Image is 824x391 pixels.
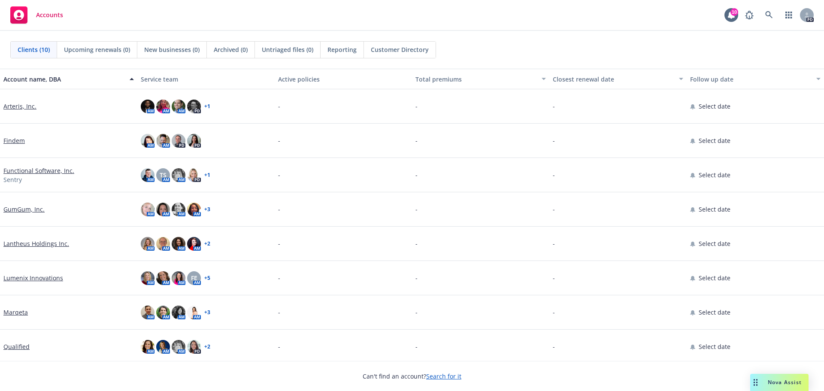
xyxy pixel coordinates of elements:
[553,273,555,282] span: -
[750,374,761,391] div: Drag to move
[191,273,197,282] span: FE
[699,205,730,214] span: Select date
[278,273,280,282] span: -
[426,372,461,380] a: Search for it
[553,308,555,317] span: -
[278,308,280,317] span: -
[144,45,200,54] span: New businesses (0)
[760,6,778,24] a: Search
[415,239,418,248] span: -
[699,170,730,179] span: Select date
[172,237,185,251] img: photo
[187,168,201,182] img: photo
[553,239,555,248] span: -
[172,168,185,182] img: photo
[262,45,313,54] span: Untriaged files (0)
[687,69,824,89] button: Follow up date
[278,342,280,351] span: -
[156,100,170,113] img: photo
[690,75,811,84] div: Follow up date
[141,168,154,182] img: photo
[278,239,280,248] span: -
[156,203,170,216] img: photo
[730,8,738,16] div: 10
[204,104,210,109] a: + 1
[549,69,687,89] button: Closest renewal date
[278,205,280,214] span: -
[172,134,185,148] img: photo
[415,308,418,317] span: -
[187,100,201,113] img: photo
[187,340,201,354] img: photo
[699,102,730,111] span: Select date
[204,241,210,246] a: + 2
[3,136,25,145] a: Findem
[553,170,555,179] span: -
[278,136,280,145] span: -
[741,6,758,24] a: Report a Bug
[141,100,154,113] img: photo
[415,342,418,351] span: -
[156,134,170,148] img: photo
[160,170,167,179] span: TS
[553,102,555,111] span: -
[204,310,210,315] a: + 3
[141,271,154,285] img: photo
[699,239,730,248] span: Select date
[699,136,730,145] span: Select date
[278,102,280,111] span: -
[3,205,45,214] a: GumGum, Inc.
[553,342,555,351] span: -
[141,237,154,251] img: photo
[141,75,271,84] div: Service team
[327,45,357,54] span: Reporting
[3,166,74,175] a: Functional Software, Inc.
[3,239,69,248] a: Lantheus Holdings Inc.
[7,3,67,27] a: Accounts
[141,203,154,216] img: photo
[699,273,730,282] span: Select date
[415,273,418,282] span: -
[415,102,418,111] span: -
[278,75,409,84] div: Active policies
[415,170,418,179] span: -
[3,175,22,184] span: Sentry
[204,276,210,281] a: + 5
[415,205,418,214] span: -
[699,308,730,317] span: Select date
[156,271,170,285] img: photo
[3,342,30,351] a: Qualified
[172,271,185,285] img: photo
[553,75,674,84] div: Closest renewal date
[141,340,154,354] img: photo
[363,372,461,381] span: Can't find an account?
[204,173,210,178] a: + 1
[187,134,201,148] img: photo
[187,237,201,251] img: photo
[750,374,809,391] button: Nova Assist
[415,75,536,84] div: Total premiums
[204,207,210,212] a: + 3
[553,205,555,214] span: -
[141,134,154,148] img: photo
[156,237,170,251] img: photo
[156,306,170,319] img: photo
[699,342,730,351] span: Select date
[415,136,418,145] span: -
[172,203,185,216] img: photo
[172,100,185,113] img: photo
[3,273,63,282] a: Lumenix Innovations
[553,136,555,145] span: -
[18,45,50,54] span: Clients (10)
[278,170,280,179] span: -
[141,306,154,319] img: photo
[3,102,36,111] a: Arteris, Inc.
[187,203,201,216] img: photo
[172,306,185,319] img: photo
[64,45,130,54] span: Upcoming renewals (0)
[3,75,124,84] div: Account name, DBA
[768,379,802,386] span: Nova Assist
[187,306,201,319] img: photo
[156,340,170,354] img: photo
[214,45,248,54] span: Archived (0)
